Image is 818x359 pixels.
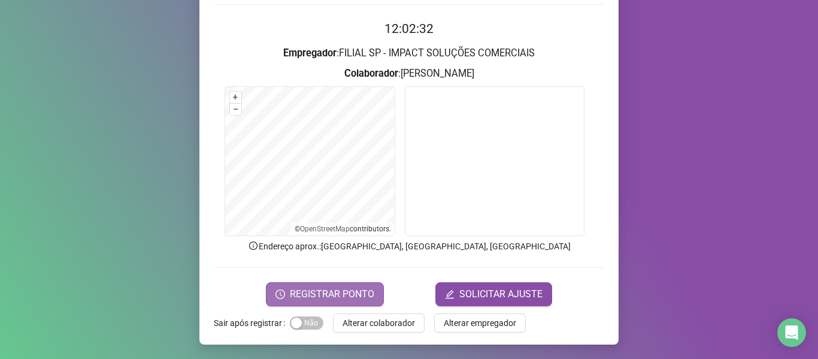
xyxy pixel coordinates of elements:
div: Open Intercom Messenger [777,318,806,347]
h3: : FILIAL SP - IMPACT SOLUÇÕES COMERCIAIS [214,46,604,61]
button: Alterar colaborador [333,313,425,333]
span: clock-circle [275,289,285,299]
li: © contributors. [295,225,391,233]
span: edit [445,289,455,299]
button: REGISTRAR PONTO [266,282,384,306]
button: + [230,92,241,103]
time: 12:02:32 [384,22,434,36]
span: Alterar empregador [444,316,516,330]
label: Sair após registrar [214,313,290,333]
button: editSOLICITAR AJUSTE [435,282,552,306]
strong: Empregador [283,47,337,59]
span: info-circle [248,240,259,251]
a: OpenStreetMap [300,225,350,233]
span: SOLICITAR AJUSTE [459,287,543,301]
button: Alterar empregador [434,313,526,333]
strong: Colaborador [344,68,398,79]
p: Endereço aprox. : [GEOGRAPHIC_DATA], [GEOGRAPHIC_DATA], [GEOGRAPHIC_DATA] [214,240,604,253]
button: – [230,104,241,115]
span: Alterar colaborador [343,316,415,330]
h3: : [PERSON_NAME] [214,66,604,82]
span: REGISTRAR PONTO [290,287,374,301]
